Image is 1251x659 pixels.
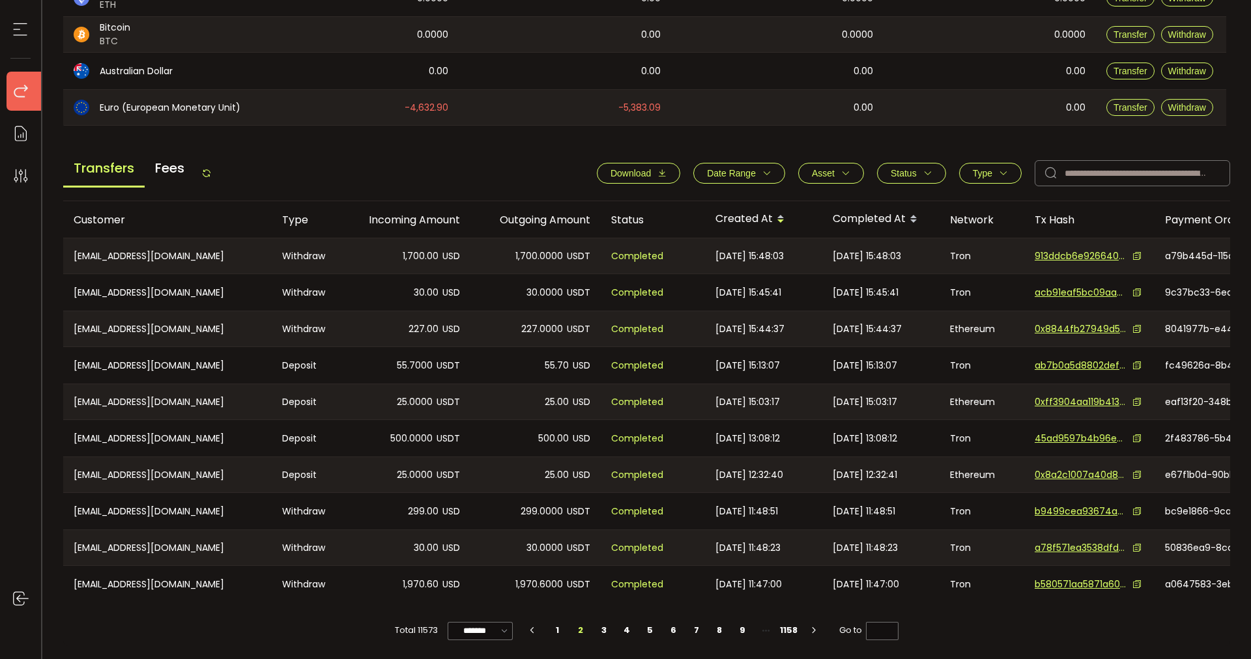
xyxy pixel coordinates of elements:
span: USDT [567,285,590,300]
li: 1158 [777,621,801,639]
button: Asset [798,163,864,184]
span: USD [442,285,460,300]
span: 500.00 [538,431,569,446]
span: Euro (European Monetary Unit) [100,101,240,115]
span: [DATE] 15:44:37 [715,322,784,337]
span: [DATE] 15:48:03 [833,249,901,264]
div: [EMAIL_ADDRESS][DOMAIN_NAME] [63,457,272,492]
span: Transfer [1114,66,1147,76]
li: 8 [708,621,731,639]
span: 1,970.60 [403,577,439,592]
span: [DATE] 15:03:17 [715,395,780,410]
li: 4 [615,621,639,639]
span: Fees [145,150,195,186]
li: 1 [546,621,569,639]
div: [EMAIL_ADDRESS][DOMAIN_NAME] [63,347,272,384]
div: Network [940,212,1024,227]
span: Withdraw [1168,29,1206,40]
span: USD [442,322,460,337]
span: Completed [611,322,663,337]
span: 30.00 [414,540,439,555]
div: [EMAIL_ADDRESS][DOMAIN_NAME] [63,274,272,311]
span: 30.0000 [526,285,563,300]
span: [DATE] 11:48:51 [715,504,778,519]
span: BTC [100,35,130,48]
li: 5 [639,621,662,639]
span: [DATE] 11:47:00 [833,577,899,592]
span: 0.00 [1066,64,1086,79]
span: USDT [567,540,590,555]
img: btc_portfolio.svg [74,27,89,42]
span: 0.00 [854,100,873,115]
span: 0.00 [1066,100,1086,115]
span: USDT [567,249,590,264]
span: -4,632.90 [405,100,448,115]
button: Download [597,163,680,184]
span: [DATE] 15:45:41 [833,285,899,300]
span: Withdraw [1168,102,1206,113]
div: Tron [940,493,1024,529]
span: Completed [611,285,663,300]
span: 25.00 [545,468,569,483]
span: 30.00 [414,285,439,300]
span: Go to [839,621,899,639]
div: [EMAIL_ADDRESS][DOMAIN_NAME] [63,566,272,602]
iframe: Chat Widget [1186,596,1251,659]
span: Completed [611,395,663,410]
span: 0.00 [641,64,661,79]
img: aud_portfolio.svg [74,63,89,79]
li: 3 [592,621,616,639]
div: Tx Hash [1024,212,1155,227]
span: 0xff3904aa119b413f9cebf1955f19027481801eab2655415649ddf48fafaee58b [1035,395,1126,409]
span: 1,970.6000 [515,577,563,592]
span: Completed [611,249,663,264]
div: Tron [940,566,1024,602]
button: Transfer [1106,63,1155,79]
span: USD [573,395,590,410]
span: [DATE] 15:44:37 [833,322,902,337]
span: 227.00 [409,322,439,337]
div: Tron [940,238,1024,273]
li: 7 [685,621,708,639]
span: [DATE] 11:48:23 [715,540,781,555]
span: 25.00 [545,395,569,410]
span: 30.0000 [526,540,563,555]
span: 227.0000 [521,322,563,337]
span: [DATE] 11:47:00 [715,577,782,592]
span: 25.0000 [397,395,433,410]
span: USD [442,504,460,519]
span: USDT [567,322,590,337]
span: 45ad9597b4b96e5c8b9cff2cc51a097d5ae6401c9f40cb9271d8847f72f88d3f [1035,432,1126,445]
span: 25.0000 [397,468,433,483]
div: Outgoing Amount [470,212,601,227]
span: 0.0000 [417,27,448,42]
span: [DATE] 12:32:41 [833,468,897,483]
span: Bitcoin [100,21,130,35]
button: Withdraw [1161,99,1213,116]
div: Withdraw [272,311,340,346]
span: USDT [437,431,460,446]
span: Date Range [707,168,756,178]
div: Tron [940,274,1024,311]
span: Status [891,168,917,178]
div: [EMAIL_ADDRESS][DOMAIN_NAME] [63,311,272,346]
div: Withdraw [272,566,340,602]
span: 55.7000 [397,358,433,373]
span: 500.0000 [390,431,433,446]
span: USDT [567,504,590,519]
button: Withdraw [1161,26,1213,43]
span: USD [573,431,590,446]
span: 1,700.0000 [515,249,563,264]
span: USD [573,358,590,373]
div: Withdraw [272,274,340,311]
div: Incoming Amount [340,212,470,227]
div: Tron [940,420,1024,456]
div: Tron [940,530,1024,565]
li: 6 [661,621,685,639]
span: 0x8a2c1007a40d8f0bb78a16f0e16010a28d5fe0f42fb6035147731d1c3bce6352 [1035,468,1126,482]
span: 0.0000 [1054,27,1086,42]
span: 299.0000 [521,504,563,519]
img: eur_portfolio.svg [74,100,89,115]
span: Completed [611,358,663,373]
span: Download [611,168,651,178]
